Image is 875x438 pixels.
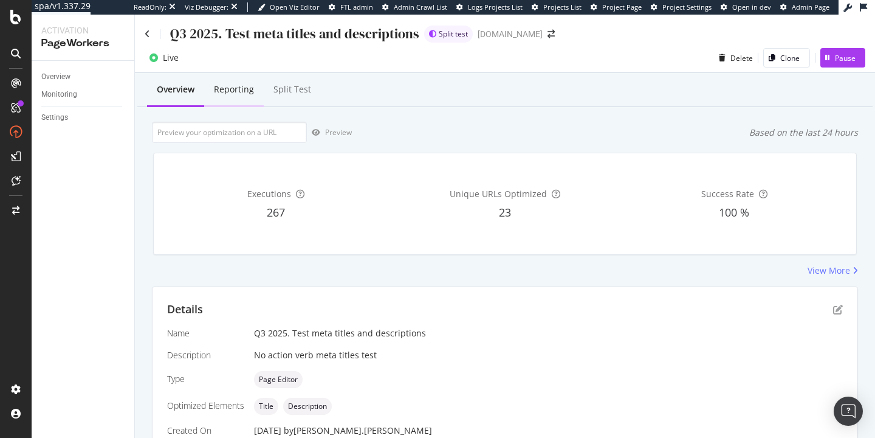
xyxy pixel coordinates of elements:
span: Unique URLs Optimized [450,188,547,200]
div: brand label [424,26,473,43]
span: Projects List [543,2,582,12]
div: ReadOnly: [134,2,166,12]
div: [DOMAIN_NAME] [478,28,543,40]
span: Logs Projects List [468,2,523,12]
div: Preview [325,127,352,137]
span: Title [259,403,273,410]
a: Settings [41,111,126,124]
span: Description [288,403,327,410]
div: pen-to-square [833,305,843,315]
button: Preview [307,123,352,142]
div: Name [167,327,244,339]
a: Open in dev [721,2,771,12]
div: Overview [157,83,194,96]
div: Overview [41,71,70,83]
div: Q3 2025. Test meta titles and descriptions [170,24,419,43]
div: Live [163,52,179,64]
a: Monitoring [41,88,126,101]
span: Admin Page [792,2,829,12]
a: Click to go back [145,30,150,38]
div: Open Intercom Messenger [834,397,863,426]
span: Project Settings [662,2,712,12]
span: Open Viz Editor [270,2,320,12]
span: 267 [267,205,285,220]
span: FTL admin [340,2,373,12]
div: Pause [835,53,856,63]
div: neutral label [254,371,303,388]
div: Delete [730,53,753,63]
div: Created On [167,425,244,437]
div: No action verb meta titles test [254,349,843,361]
div: Monitoring [41,88,77,101]
span: Open in dev [732,2,771,12]
div: Details [167,302,203,318]
div: Viz Debugger: [185,2,228,12]
a: Project Page [591,2,642,12]
input: Preview your optimization on a URL [152,122,307,143]
span: Page Editor [259,376,298,383]
div: Clone [780,53,800,63]
div: Optimized Elements [167,400,244,412]
a: Project Settings [651,2,712,12]
a: FTL admin [329,2,373,12]
div: Split Test [273,83,311,96]
span: 23 [499,205,511,220]
div: neutral label [254,398,278,415]
div: Type [167,373,244,385]
div: by [PERSON_NAME].[PERSON_NAME] [284,425,432,437]
a: Overview [41,71,126,83]
div: PageWorkers [41,36,125,50]
a: Admin Page [780,2,829,12]
a: View More [808,265,858,277]
button: Clone [763,48,810,68]
div: Activation [41,24,125,36]
div: View More [808,265,850,277]
div: neutral label [283,398,332,415]
span: Project Page [602,2,642,12]
div: Based on the last 24 hours [749,127,858,139]
a: Logs Projects List [456,2,523,12]
div: Reporting [214,83,254,96]
div: [DATE] [254,425,843,437]
div: Description [167,349,244,361]
div: Q3 2025. Test meta titles and descriptions [254,327,843,339]
button: Delete [714,48,753,68]
span: 100 % [719,205,749,220]
span: Success Rate [701,188,754,200]
span: Executions [247,188,291,200]
button: Pause [820,48,865,68]
span: Split test [439,30,468,38]
a: Open Viz Editor [258,2,320,12]
div: arrow-right-arrow-left [547,30,555,38]
a: Projects List [532,2,582,12]
a: Admin Crawl List [382,2,447,12]
div: Settings [41,111,68,124]
span: Admin Crawl List [394,2,447,12]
